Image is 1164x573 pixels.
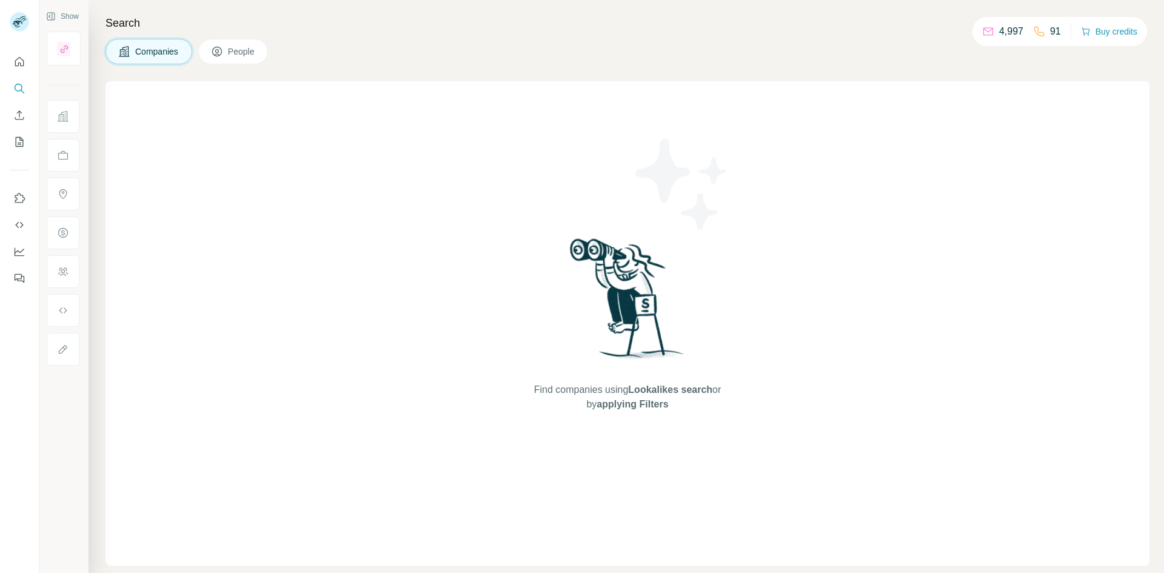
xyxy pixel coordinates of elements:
[10,214,29,236] button: Use Surfe API
[597,399,668,409] span: applying Filters
[10,187,29,209] button: Use Surfe on LinkedIn
[10,51,29,73] button: Quick start
[10,131,29,153] button: My lists
[10,241,29,263] button: Dashboard
[105,15,1149,32] h4: Search
[10,267,29,289] button: Feedback
[999,24,1023,39] p: 4,997
[530,383,724,412] span: Find companies using or by
[228,45,256,58] span: People
[38,7,87,25] button: Show
[10,78,29,99] button: Search
[135,45,179,58] span: Companies
[564,235,691,370] img: Surfe Illustration - Woman searching with binoculars
[10,104,29,126] button: Enrich CSV
[1050,24,1061,39] p: 91
[627,130,737,239] img: Surfe Illustration - Stars
[628,384,712,395] span: Lookalikes search
[1081,23,1137,40] button: Buy credits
